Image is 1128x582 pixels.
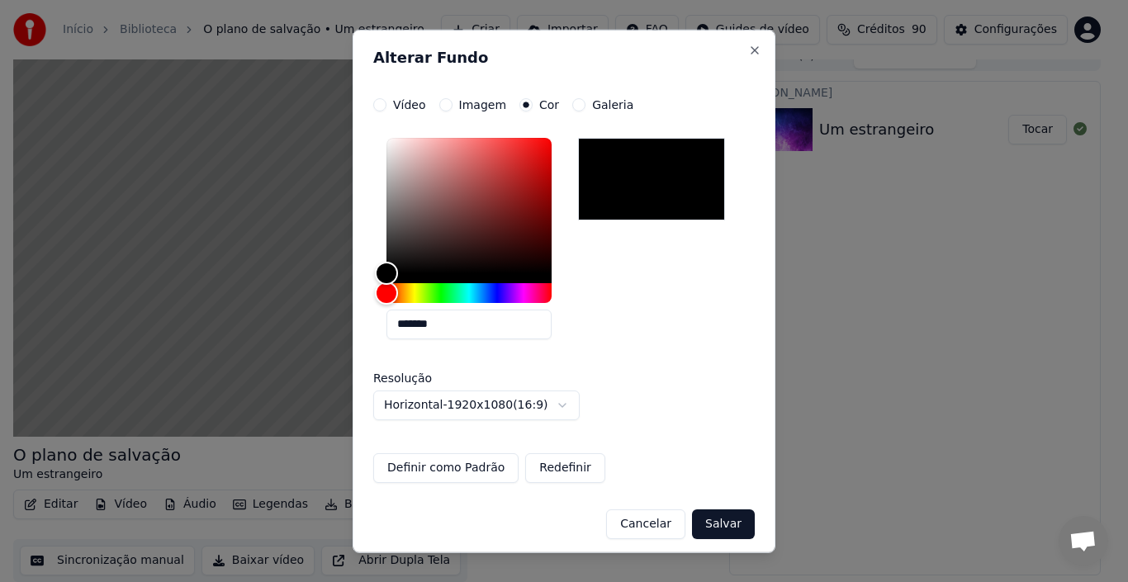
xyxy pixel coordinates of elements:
div: Color [386,137,552,272]
label: Cor [539,98,559,110]
label: Imagem [459,98,506,110]
button: Cancelar [606,509,685,538]
button: Salvar [692,509,755,538]
h2: Alterar Fundo [373,50,755,64]
label: Resolução [373,371,538,383]
div: Hue [386,282,552,302]
label: Vídeo [393,98,426,110]
label: Galeria [592,98,633,110]
button: Redefinir [525,452,605,482]
button: Definir como Padrão [373,452,519,482]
